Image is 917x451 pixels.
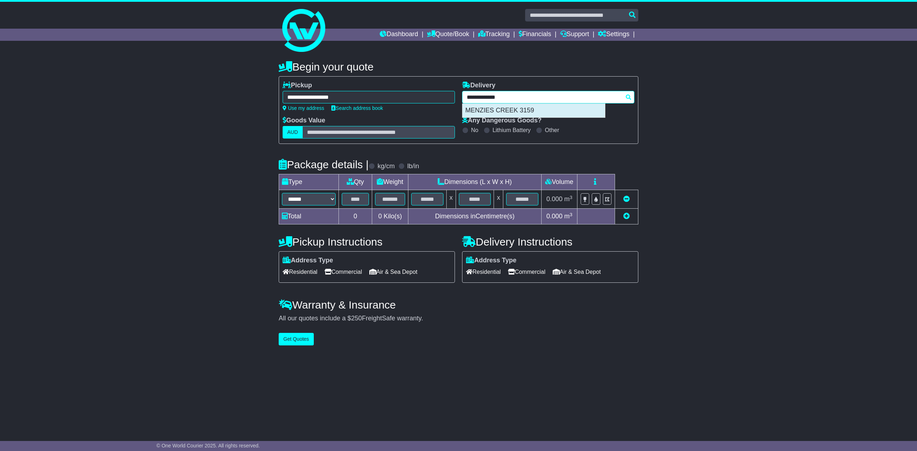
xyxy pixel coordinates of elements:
[546,213,562,220] span: 0.000
[378,163,395,170] label: kg/cm
[564,213,572,220] span: m
[279,315,638,323] div: All our quotes include a $ FreightSafe warranty.
[462,236,638,248] h4: Delivery Instructions
[279,333,314,345] button: Get Quotes
[553,266,601,277] span: Air & Sea Depot
[493,127,531,134] label: Lithium Battery
[279,209,339,224] td: Total
[408,209,541,224] td: Dimensions in Centimetre(s)
[462,117,542,125] label: Any Dangerous Goods?
[372,209,408,224] td: Kilo(s)
[427,29,469,41] a: Quote/Book
[331,105,383,111] a: Search address book
[462,104,605,117] div: MENZIES CREEK 3159
[623,213,630,220] a: Add new item
[446,190,456,209] td: x
[408,174,541,190] td: Dimensions (L x W x H)
[564,195,572,203] span: m
[279,61,638,73] h4: Begin your quote
[157,443,260,448] span: © One World Courier 2025. All rights reserved.
[462,82,495,89] label: Delivery
[623,195,630,203] a: Remove this item
[339,209,372,224] td: 0
[546,195,562,203] span: 0.000
[541,174,577,190] td: Volume
[471,127,478,134] label: No
[466,257,517,265] label: Address Type
[570,212,572,217] sup: 3
[508,266,545,277] span: Commercial
[560,29,589,41] a: Support
[407,163,419,170] label: lb/in
[283,126,303,139] label: AUD
[494,190,503,209] td: x
[279,174,339,190] td: Type
[369,266,418,277] span: Air & Sea Depot
[478,29,510,41] a: Tracking
[283,257,333,265] label: Address Type
[279,159,369,170] h4: Package details |
[283,266,317,277] span: Residential
[380,29,418,41] a: Dashboard
[279,299,638,311] h4: Warranty & Insurance
[462,91,634,103] typeahead: Please provide city
[570,195,572,200] sup: 3
[283,82,312,89] label: Pickup
[519,29,551,41] a: Financials
[325,266,362,277] span: Commercial
[598,29,629,41] a: Settings
[466,266,501,277] span: Residential
[351,315,362,322] span: 250
[378,213,382,220] span: 0
[339,174,372,190] td: Qty
[372,174,408,190] td: Weight
[545,127,559,134] label: Other
[283,117,325,125] label: Goods Value
[283,105,324,111] a: Use my address
[279,236,455,248] h4: Pickup Instructions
